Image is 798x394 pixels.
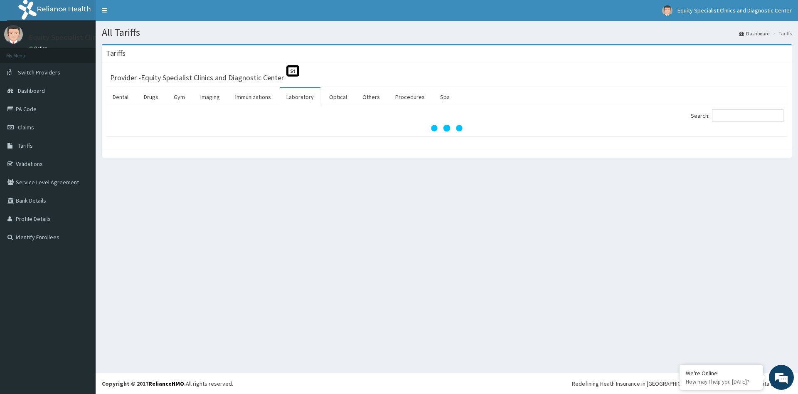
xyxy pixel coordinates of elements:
img: User Image [662,5,672,16]
div: We're Online! [686,369,756,377]
a: Procedures [389,88,431,106]
input: Search: [712,109,783,122]
a: RelianceHMO [148,380,184,387]
span: Equity Specialist Clinics and Diagnostic Center [677,7,792,14]
h3: Provider - Equity Specialist Clinics and Diagnostic Center [110,74,284,82]
span: St [286,65,299,77]
a: Drugs [137,88,165,106]
a: Spa [433,88,456,106]
a: Optical [323,88,354,106]
a: Dashboard [739,30,770,37]
footer: All rights reserved. [96,373,798,394]
a: Laboratory [280,88,320,106]
h3: Tariffs [106,50,126,57]
svg: audio-loading [430,112,463,145]
img: User Image [4,25,23,44]
a: Gym [167,88,192,106]
label: Search: [691,109,783,122]
li: Tariffs [771,30,792,37]
p: How may I help you today? [686,378,756,385]
p: Equity Specialist Clinics and Diagnostic Center [29,34,180,41]
a: Immunizations [229,88,278,106]
span: Switch Providers [18,69,60,76]
span: Claims [18,124,34,131]
a: Imaging [194,88,227,106]
a: Online [29,45,49,51]
a: Dental [106,88,135,106]
strong: Copyright © 2017 . [102,380,186,387]
div: Redefining Heath Insurance in [GEOGRAPHIC_DATA] using Telemedicine and Data Science! [572,379,792,388]
span: Tariffs [18,142,33,149]
a: Others [356,88,387,106]
h1: All Tariffs [102,27,792,38]
span: Dashboard [18,87,45,94]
